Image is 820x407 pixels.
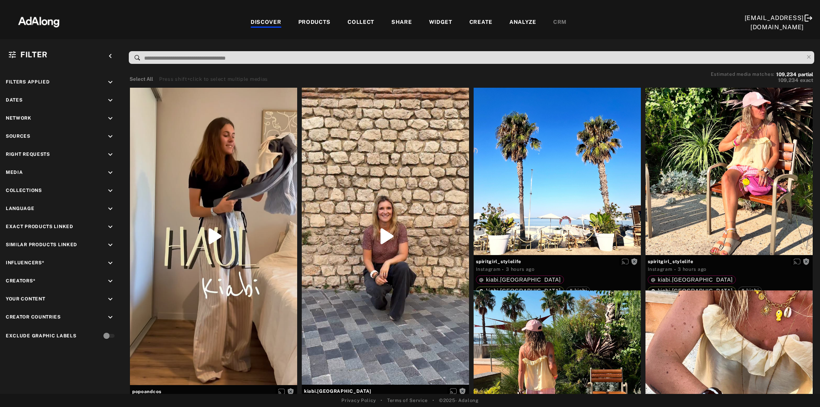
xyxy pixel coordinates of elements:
[6,133,30,139] span: Sources
[486,277,561,283] span: kiabi.[GEOGRAPHIC_DATA]
[6,79,50,85] span: Filters applied
[6,242,77,247] span: Similar Products Linked
[6,224,73,229] span: Exact Products Linked
[459,388,466,394] span: Rights not requested
[106,96,115,105] i: keyboard_arrow_down
[778,77,798,83] span: 109,234
[651,288,733,294] div: kiabi.france
[711,77,813,84] button: 109,234exact
[648,266,672,273] div: Instagram
[6,278,35,284] span: Creators*
[159,75,268,83] div: Press shift+click to select multiple medias
[678,267,707,272] time: 2025-08-14T07:45:00.000Z
[6,152,50,157] span: Right Requests
[106,78,115,87] i: keyboard_arrow_down
[429,18,452,27] div: WIDGET
[106,114,115,123] i: keyboard_arrow_down
[447,387,459,395] button: Enable diffusion on this media
[553,18,567,27] div: CRM
[506,267,535,272] time: 2025-08-14T07:45:00.000Z
[387,397,428,404] a: Terms of Service
[432,397,434,404] span: •
[106,132,115,141] i: keyboard_arrow_down
[304,388,467,395] span: kiabi.[GEOGRAPHIC_DATA]
[741,288,759,294] div: kiabi
[6,188,42,193] span: Collections
[782,370,820,407] iframe: Chat Widget
[106,150,115,159] i: keyboard_arrow_down
[658,277,733,283] span: kiabi.[GEOGRAPHIC_DATA]
[803,259,810,264] span: Rights not requested
[476,266,500,273] div: Instagram
[381,397,383,404] span: •
[276,387,287,395] button: Enable diffusion on this media
[287,389,294,394] span: Rights not requested
[479,277,561,282] div: kiabi.france
[711,72,775,77] span: Estimated media matches:
[6,97,23,103] span: Dates
[20,50,48,59] span: Filter
[298,18,331,27] div: PRODUCTS
[6,296,45,302] span: Your Content
[6,332,76,339] div: Exclude Graphic Labels
[479,288,561,294] div: kiabi.france
[106,187,115,195] i: keyboard_arrow_down
[391,18,412,27] div: SHARE
[5,10,73,33] img: 63233d7d88ed69de3c212112c67096b6.png
[439,397,479,404] span: © 2025 - Adalong
[6,170,23,175] span: Media
[569,288,587,294] div: kiabi
[6,115,32,121] span: Network
[106,223,115,231] i: keyboard_arrow_down
[132,388,295,395] span: popoandcos
[502,267,504,273] span: ·
[509,18,536,27] div: ANALYZE
[648,258,810,265] span: spiritgirl_stylelife
[782,370,820,407] div: Widget de chat
[469,18,492,27] div: CREATE
[341,397,376,404] a: Privacy Policy
[674,267,676,273] span: ·
[106,295,115,304] i: keyboard_arrow_down
[6,314,61,320] span: Creator Countries
[106,313,115,322] i: keyboard_arrow_down
[631,259,638,264] span: Rights not requested
[651,277,733,282] div: kiabi.france
[106,52,115,60] i: keyboard_arrow_left
[745,13,804,32] div: [EMAIL_ADDRESS][DOMAIN_NAME]
[6,260,44,265] span: Influencers*
[130,75,153,83] button: Select All
[106,277,115,285] i: keyboard_arrow_down
[251,18,281,27] div: DISCOVER
[348,18,374,27] div: COLLECT
[776,72,797,77] span: 109,234
[776,73,813,77] button: 109,234partial
[619,257,631,265] button: Enable diffusion on this media
[106,205,115,213] i: keyboard_arrow_down
[106,241,115,249] i: keyboard_arrow_down
[106,259,115,267] i: keyboard_arrow_down
[106,168,115,177] i: keyboard_arrow_down
[476,258,639,265] span: spiritgirl_stylelife
[791,257,803,265] button: Enable diffusion on this media
[6,206,35,211] span: Language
